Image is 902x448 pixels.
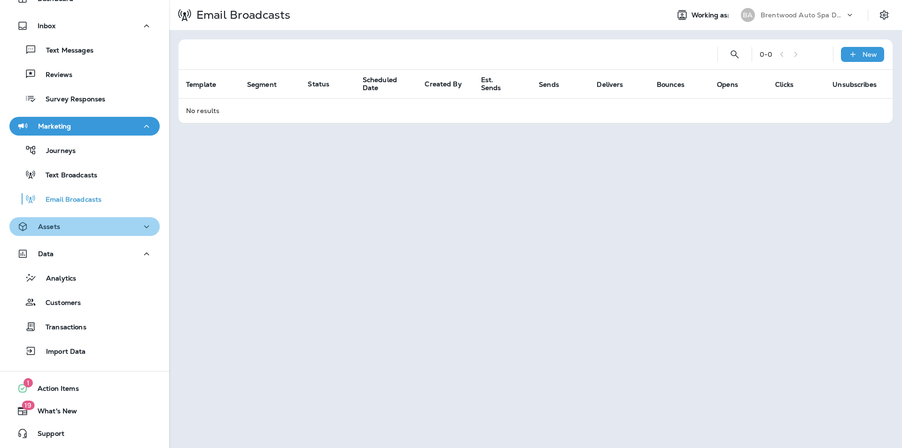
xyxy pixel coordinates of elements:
button: 19What's New [9,402,160,420]
div: BA [741,8,755,22]
span: Template [186,81,216,89]
p: Marketing [38,122,71,130]
span: Action Items [28,385,79,396]
button: Assets [9,217,160,236]
button: Inbox [9,16,160,35]
p: Assets [38,223,60,230]
div: 0 - 0 [760,51,772,58]
button: Data [9,244,160,263]
p: Inbox [38,22,55,30]
span: Bounces [657,80,697,89]
span: Support [28,430,64,441]
button: Reviews [9,64,160,84]
p: Analytics [37,274,76,283]
span: Opens [717,81,738,89]
span: Clicks [775,81,793,89]
span: Delivers [597,80,635,89]
p: Data [38,250,54,258]
button: Marketing [9,117,160,136]
button: Journeys [9,140,160,160]
td: No results [179,98,893,123]
span: Segment [247,81,277,89]
span: Bounces [657,81,684,89]
p: Text Broadcasts [36,171,97,180]
p: Import Data [37,348,86,357]
p: Customers [36,299,81,308]
p: Email Broadcasts [36,196,101,205]
span: Unsubscribes [832,81,877,89]
button: Support [9,424,160,443]
span: Template [186,80,228,89]
span: Scheduled Date [363,76,402,92]
button: Customers [9,292,160,312]
span: Clicks [775,80,806,89]
button: Survey Responses [9,89,160,108]
button: Text Messages [9,40,160,60]
span: Est. Sends [481,76,515,92]
button: Settings [876,7,893,23]
p: Text Messages [37,46,93,55]
span: What's New [28,407,77,418]
span: Scheduled Date [363,76,414,92]
button: Transactions [9,317,160,336]
button: Search Email Broadcasts [725,45,744,64]
span: Status [308,80,329,88]
button: Text Broadcasts [9,165,160,184]
span: Delivers [597,81,623,89]
span: 19 [22,401,34,410]
p: Transactions [36,323,86,332]
span: Unsubscribes [832,80,889,89]
p: New [863,51,877,58]
p: Reviews [36,71,72,80]
p: Email Broadcasts [193,8,290,22]
span: Sends [539,81,559,89]
span: Segment [247,80,289,89]
button: Analytics [9,268,160,288]
p: Survey Responses [36,95,105,104]
span: Est. Sends [481,76,528,92]
p: Brentwood Auto Spa DBA Tri City Express Lube [761,11,845,19]
button: 1Action Items [9,379,160,398]
span: Created By [425,80,461,88]
button: Import Data [9,341,160,361]
span: Opens [717,80,750,89]
p: Journeys [37,147,76,156]
span: 1 [23,378,33,387]
span: Sends [539,80,571,89]
button: Email Broadcasts [9,189,160,209]
span: Working as: [692,11,731,19]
